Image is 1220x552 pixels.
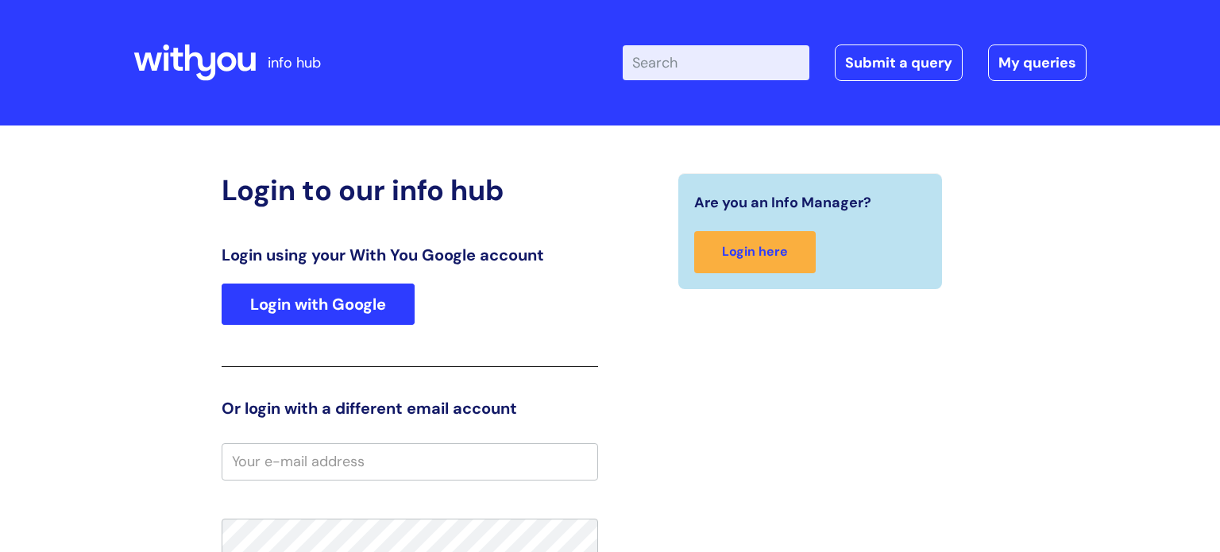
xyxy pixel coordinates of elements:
a: My queries [988,44,1087,81]
h3: Login using your With You Google account [222,245,598,264]
a: Login here [694,231,816,273]
span: Are you an Info Manager? [694,190,871,215]
h2: Login to our info hub [222,173,598,207]
input: Your e-mail address [222,443,598,480]
input: Search [623,45,809,80]
p: info hub [268,50,321,75]
a: Submit a query [835,44,963,81]
h3: Or login with a different email account [222,399,598,418]
a: Login with Google [222,284,415,325]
